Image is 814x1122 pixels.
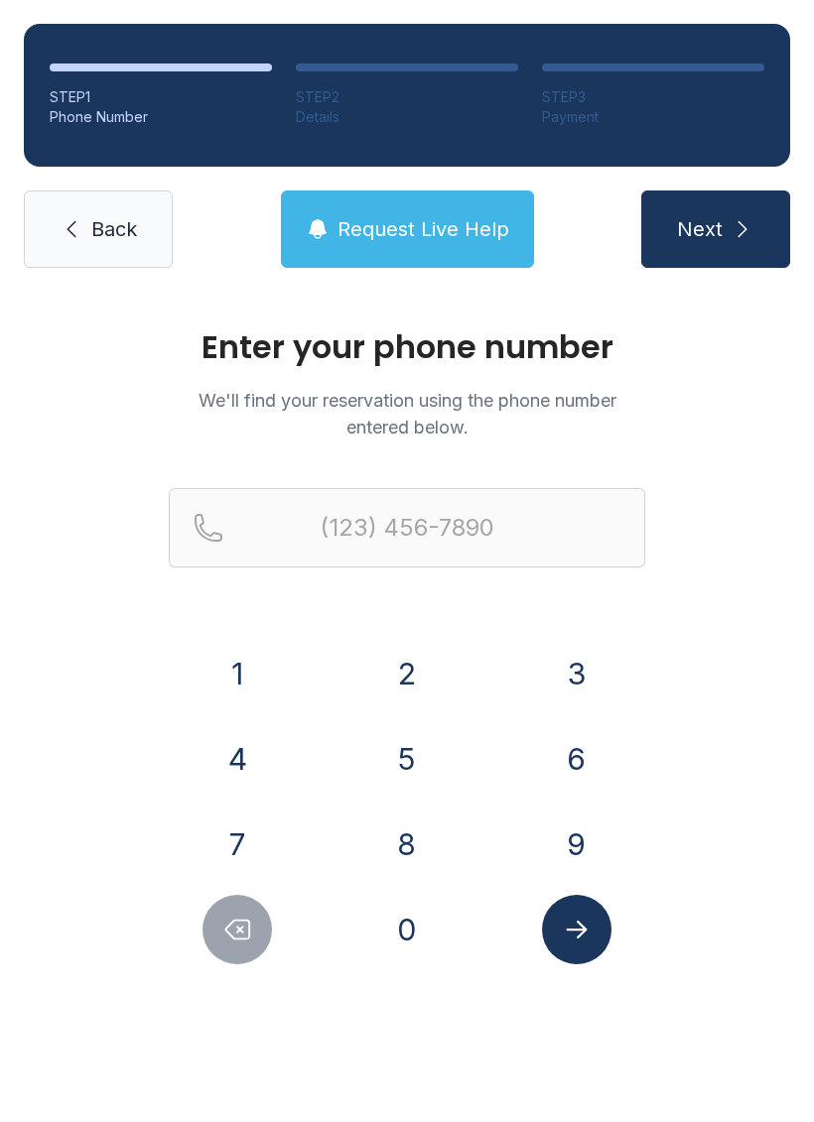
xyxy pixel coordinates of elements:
[203,810,272,879] button: 7
[372,810,442,879] button: 8
[542,810,611,879] button: 9
[169,331,645,363] h1: Enter your phone number
[372,895,442,964] button: 0
[203,895,272,964] button: Delete number
[542,87,764,107] div: STEP 3
[677,215,723,243] span: Next
[50,87,272,107] div: STEP 1
[203,724,272,794] button: 4
[372,639,442,708] button: 2
[203,639,272,708] button: 1
[169,488,645,567] input: Reservation phone number
[296,107,518,127] div: Details
[338,215,509,243] span: Request Live Help
[169,387,645,440] p: We'll find your reservation using the phone number entered below.
[542,639,611,708] button: 3
[542,724,611,794] button: 6
[50,107,272,127] div: Phone Number
[542,895,611,964] button: Submit lookup form
[296,87,518,107] div: STEP 2
[542,107,764,127] div: Payment
[91,215,137,243] span: Back
[372,724,442,794] button: 5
